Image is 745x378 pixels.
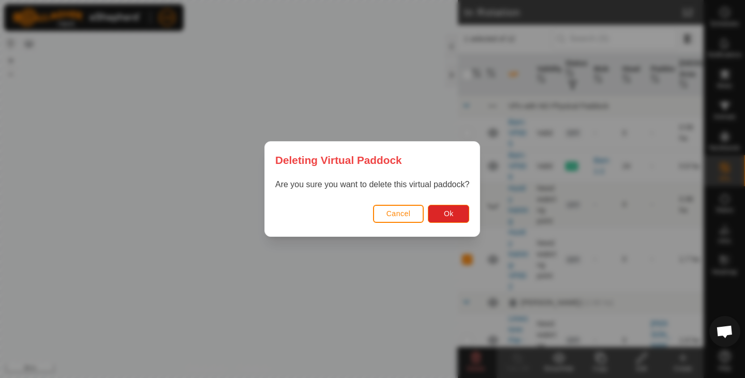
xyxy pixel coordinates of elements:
button: Cancel [373,205,424,223]
span: Cancel [386,209,411,218]
div: Open chat [709,316,740,347]
span: Ok [444,209,454,218]
span: Deleting Virtual Paddock [275,152,402,168]
p: Are you sure you want to delete this virtual paddock? [275,178,469,191]
button: Ok [428,205,470,223]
